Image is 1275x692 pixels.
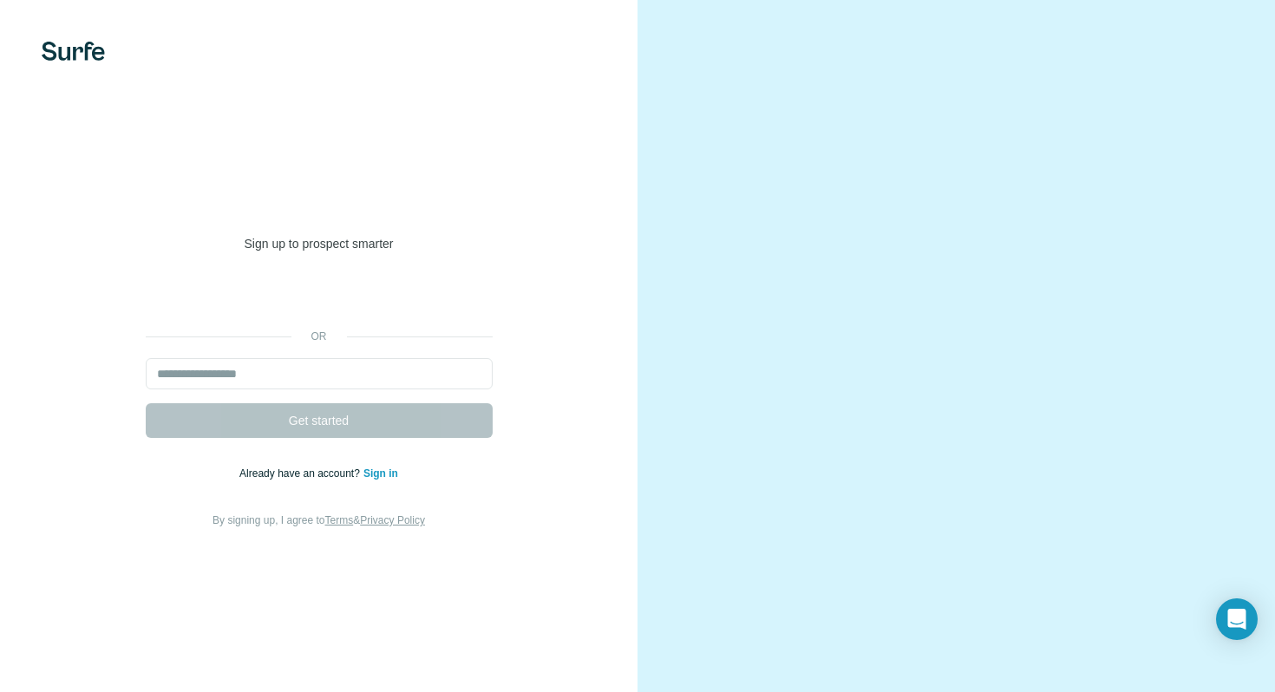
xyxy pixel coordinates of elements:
[146,162,493,232] h1: Welcome to [GEOGRAPHIC_DATA]
[325,514,354,526] a: Terms
[1216,598,1258,640] div: Open Intercom Messenger
[363,467,398,480] a: Sign in
[239,467,363,480] span: Already have an account?
[42,42,105,61] img: Surfe's logo
[212,514,425,526] span: By signing up, I agree to &
[291,329,347,344] p: or
[146,235,493,252] p: Sign up to prospect smarter
[137,278,501,317] iframe: Sign in with Google Button
[360,514,425,526] a: Privacy Policy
